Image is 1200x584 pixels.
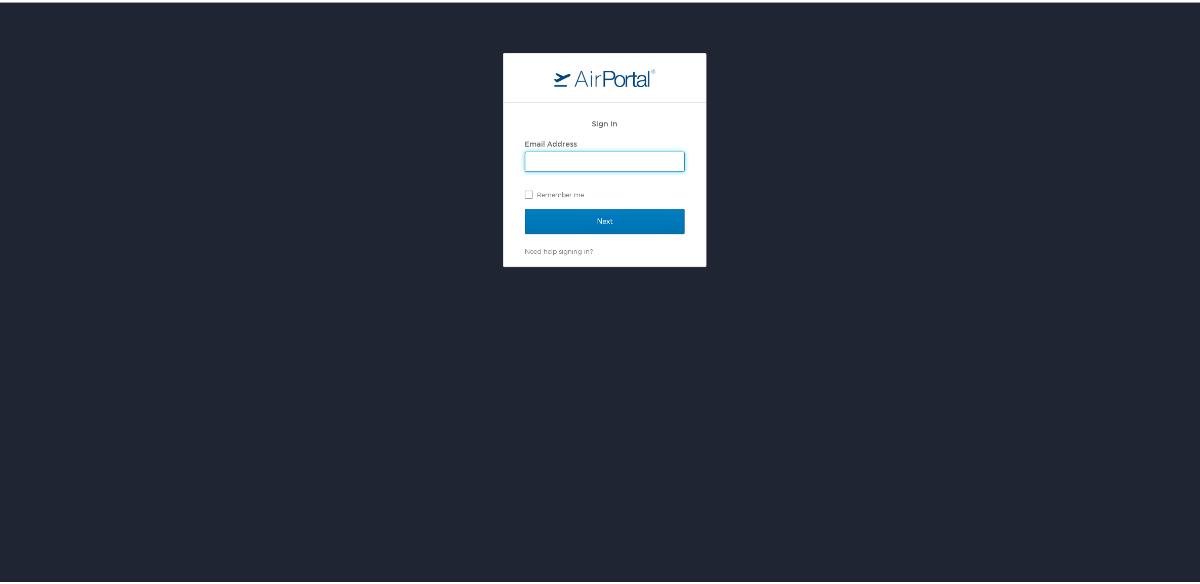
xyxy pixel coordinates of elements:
[525,185,685,200] label: Remember me
[525,245,593,253] a: Need help signing in?
[554,66,655,84] img: logo
[525,206,685,232] input: Next
[525,115,685,127] h2: Sign In
[525,137,577,146] label: Email Address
